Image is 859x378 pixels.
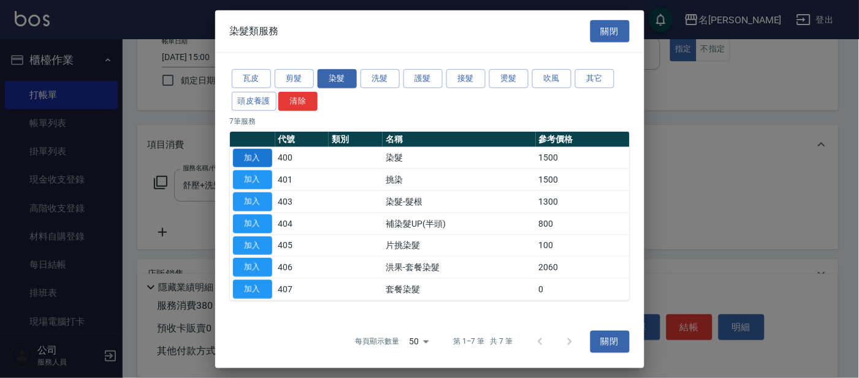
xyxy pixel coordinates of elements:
td: 401 [275,169,329,191]
button: 接髮 [446,69,486,88]
button: 其它 [575,69,614,88]
button: 洗髮 [361,69,400,88]
td: 洪果-套餐染髮 [383,257,535,279]
th: 代號 [275,131,329,147]
td: 403 [275,191,329,213]
td: 1500 [536,147,630,169]
button: 加入 [233,236,272,255]
button: 燙髮 [489,69,529,88]
p: 第 1–7 筆 共 7 筆 [453,336,513,347]
button: 加入 [233,214,272,233]
button: 加入 [233,192,272,211]
p: 每頁顯示數量 [355,336,399,347]
td: 404 [275,213,329,235]
td: 406 [275,257,329,279]
td: 補染髮UP(半頭) [383,213,535,235]
button: 護髮 [403,69,443,88]
button: 加入 [233,280,272,299]
td: 片挑染髮 [383,235,535,257]
td: 1500 [536,169,630,191]
td: 0 [536,278,630,300]
td: 染髮-髮根 [383,191,535,213]
span: 染髮類服務 [230,25,279,37]
th: 類別 [329,131,383,147]
button: 加入 [233,170,272,189]
td: 407 [275,278,329,300]
td: 2060 [536,257,630,279]
button: 關閉 [590,330,630,353]
div: 50 [404,325,433,358]
td: 100 [536,235,630,257]
td: 800 [536,213,630,235]
td: 套餐染髮 [383,278,535,300]
td: 染髮 [383,147,535,169]
td: 400 [275,147,329,169]
button: 吹風 [532,69,571,88]
button: 關閉 [590,20,630,42]
button: 加入 [233,258,272,277]
td: 1300 [536,191,630,213]
button: 瓦皮 [232,69,271,88]
td: 挑染 [383,169,535,191]
th: 參考價格 [536,131,630,147]
th: 名稱 [383,131,535,147]
button: 加入 [233,148,272,167]
button: 頭皮養護 [232,92,277,111]
button: 剪髮 [275,69,314,88]
button: 清除 [278,92,318,111]
button: 染髮 [318,69,357,88]
p: 7 筆服務 [230,115,630,126]
td: 405 [275,235,329,257]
